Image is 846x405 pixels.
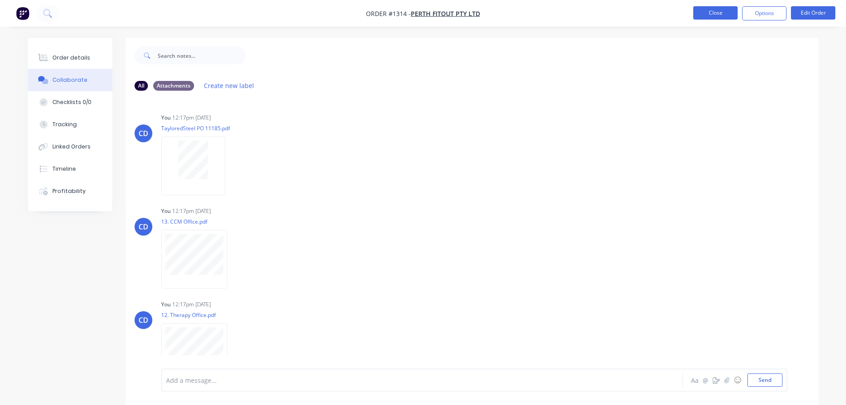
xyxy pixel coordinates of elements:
[172,114,211,122] div: 12:17pm [DATE]
[693,6,738,20] button: Close
[28,136,112,158] button: Linked Orders
[52,54,90,62] div: Order details
[52,165,76,173] div: Timeline
[52,120,77,128] div: Tracking
[52,187,86,195] div: Profitability
[366,9,411,18] span: Order #1314 -
[139,128,148,139] div: CD
[16,7,29,20] img: Factory
[690,375,700,385] button: Aa
[28,158,112,180] button: Timeline
[161,218,236,225] p: 13. CCM Office.pdf
[153,81,194,91] div: Attachments
[732,375,743,385] button: ☺
[139,315,148,325] div: CD
[747,373,782,387] button: Send
[158,47,246,64] input: Search notes...
[161,114,171,122] div: You
[742,6,786,20] button: Options
[28,91,112,113] button: Checklists 0/0
[28,113,112,136] button: Tracking
[52,143,91,151] div: Linked Orders
[411,9,480,18] a: Perth Fitout PTY LTD
[172,207,211,215] div: 12:17pm [DATE]
[28,47,112,69] button: Order details
[791,6,835,20] button: Edit Order
[135,81,148,91] div: All
[28,180,112,202] button: Profitability
[161,311,236,319] p: 12. Therapy Office.pdf
[139,221,148,232] div: CD
[161,124,234,132] p: TayloredSteel PO 11185.pdf
[700,375,711,385] button: @
[52,76,87,84] div: Collaborate
[28,69,112,91] button: Collaborate
[52,98,91,106] div: Checklists 0/0
[161,301,171,309] div: You
[172,301,211,309] div: 12:17pm [DATE]
[161,207,171,215] div: You
[199,80,259,92] button: Create new label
